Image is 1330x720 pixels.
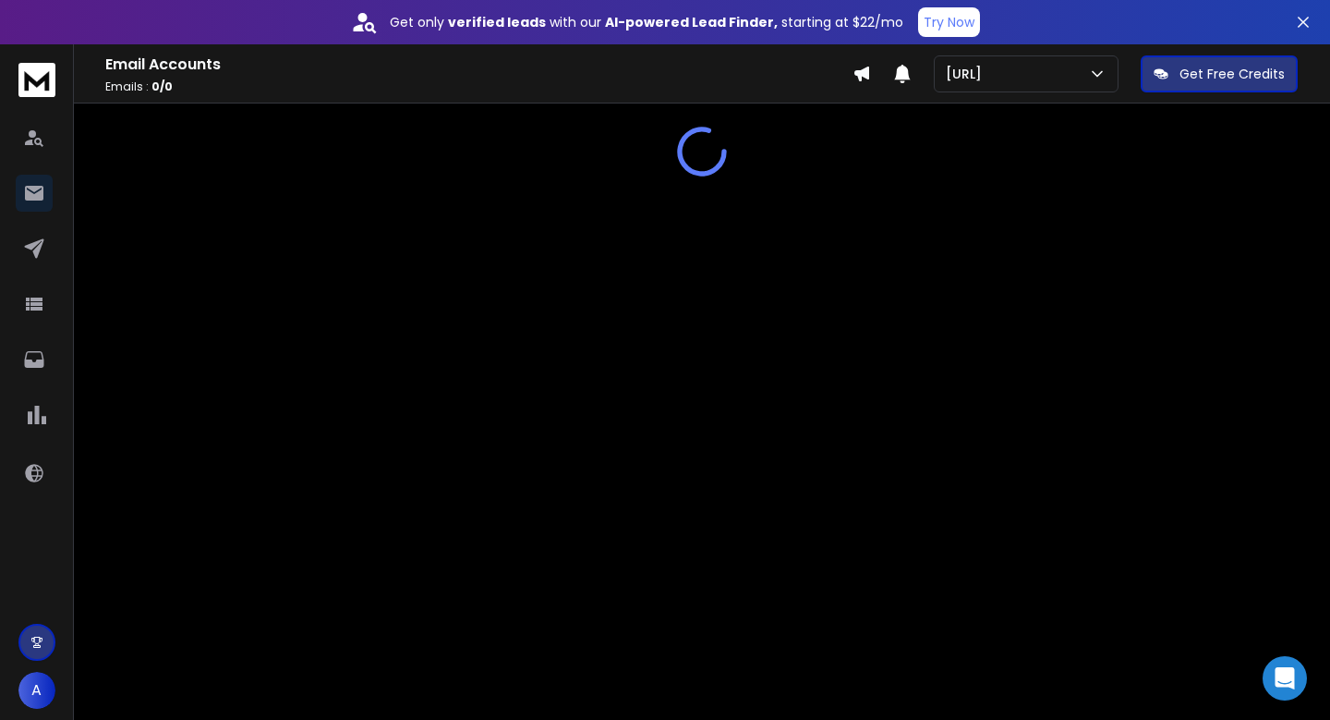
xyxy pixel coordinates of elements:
strong: verified leads [448,13,546,31]
p: Get only with our starting at $22/mo [390,13,903,31]
p: Try Now [924,13,974,31]
h1: Email Accounts [105,54,852,76]
button: A [18,672,55,709]
p: [URL] [946,65,989,83]
p: Emails : [105,79,852,94]
span: 0 / 0 [151,79,173,94]
div: Open Intercom Messenger [1263,656,1307,701]
button: Get Free Credits [1141,55,1298,92]
button: Try Now [918,7,980,37]
strong: AI-powered Lead Finder, [605,13,778,31]
img: logo [18,63,55,97]
p: Get Free Credits [1179,65,1285,83]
